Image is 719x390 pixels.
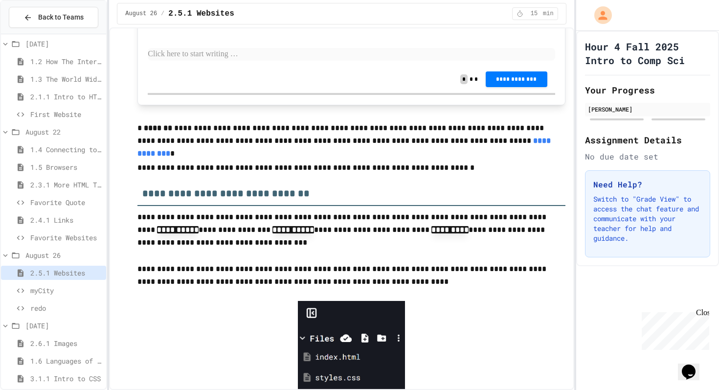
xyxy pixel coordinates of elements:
[30,56,102,67] span: 1.2 How The Internet Works
[161,10,164,18] span: /
[593,194,702,243] p: Switch to "Grade View" to access the chat feature and communicate with your teacher for help and ...
[4,4,67,62] div: Chat with us now!Close
[585,151,710,162] div: No due date set
[25,321,102,331] span: [DATE]
[30,285,102,296] span: myCity
[585,133,710,147] h2: Assignment Details
[30,197,102,207] span: Favorite Quote
[30,215,102,225] span: 2.4.1 Links
[593,179,702,190] h3: Need Help?
[30,144,102,155] span: 1.4 Connecting to a Website
[30,74,102,84] span: 1.3 The World Wide Web
[585,83,710,97] h2: Your Progress
[638,308,709,350] iframe: chat widget
[584,4,614,26] div: My Account
[526,10,542,18] span: 15
[588,105,707,114] div: [PERSON_NAME]
[30,268,102,278] span: 2.5.1 Websites
[25,250,102,260] span: August 26
[30,373,102,384] span: 3.1.1 Intro to CSS
[30,338,102,348] span: 2.6.1 Images
[678,351,709,380] iframe: chat widget
[585,40,710,67] h1: Hour 4 Fall 2025 Intro to Comp Sci
[125,10,157,18] span: August 26
[30,92,102,102] span: 2.1.1 Intro to HTML
[168,8,234,20] span: 2.5.1 Websites
[30,109,102,119] span: First Website
[9,7,98,28] button: Back to Teams
[25,39,102,49] span: [DATE]
[543,10,554,18] span: min
[38,12,84,23] span: Back to Teams
[30,303,102,313] span: redo
[30,162,102,172] span: 1.5 Browsers
[30,356,102,366] span: 1.6 Languages of the Web
[30,180,102,190] span: 2.3.1 More HTML Tags
[30,232,102,243] span: Favorite Websites
[25,127,102,137] span: August 22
